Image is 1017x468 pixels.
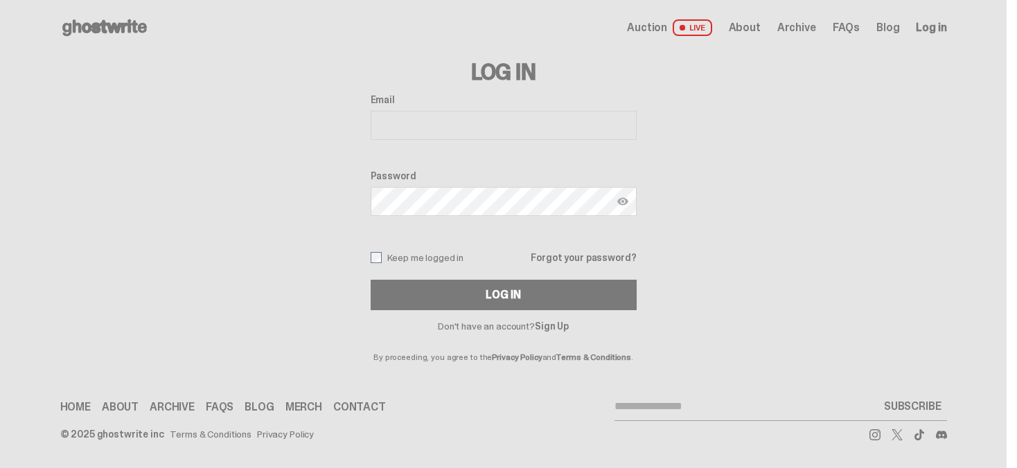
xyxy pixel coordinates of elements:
[878,393,947,420] button: SUBSCRIBE
[876,22,899,33] a: Blog
[492,352,542,363] a: Privacy Policy
[333,402,386,413] a: Contact
[170,429,251,439] a: Terms & Conditions
[285,402,322,413] a: Merch
[371,252,464,263] label: Keep me logged in
[371,170,637,181] label: Password
[102,402,139,413] a: About
[371,331,637,361] p: By proceeding, you agree to the and .
[206,402,233,413] a: FAQs
[673,19,712,36] span: LIVE
[371,321,637,331] p: Don't have an account?
[535,320,569,332] a: Sign Up
[371,94,637,105] label: Email
[150,402,195,413] a: Archive
[556,352,631,363] a: Terms & Conditions
[371,252,382,263] input: Keep me logged in
[245,402,274,413] a: Blog
[627,19,711,36] a: Auction LIVE
[916,22,946,33] a: Log in
[617,196,628,207] img: Show password
[60,429,164,439] div: © 2025 ghostwrite inc
[777,22,816,33] a: Archive
[371,280,637,310] button: Log In
[60,402,91,413] a: Home
[833,22,860,33] a: FAQs
[371,61,637,83] h3: Log In
[729,22,761,33] a: About
[531,253,636,262] a: Forgot your password?
[257,429,314,439] a: Privacy Policy
[486,289,520,300] div: Log In
[627,22,667,33] span: Auction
